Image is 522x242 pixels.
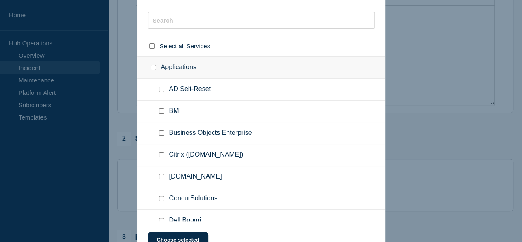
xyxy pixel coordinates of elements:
span: AD Self-Reset [169,85,211,94]
input: Business Objects Enterprise checkbox [159,130,164,136]
input: Dell Boomi checkbox [159,218,164,223]
span: ConcurSolutions [169,195,217,203]
span: Business Objects Enterprise [169,129,252,137]
span: [DOMAIN_NAME] [169,173,222,181]
input: BMI checkbox [159,108,164,114]
input: Search [148,12,375,29]
span: Dell Boomi [169,216,201,225]
input: Citrix (access.concur.com) checkbox [159,152,164,157]
span: Citrix ([DOMAIN_NAME]) [169,151,243,159]
input: Concur.com checkbox [159,174,164,179]
input: AD Self-Reset checkbox [159,87,164,92]
div: Applications [137,56,385,79]
input: ConcurSolutions checkbox [159,196,164,201]
input: Applications checkbox [151,65,156,70]
span: Select all Services [160,42,210,49]
span: BMI [169,107,181,115]
input: select all checkbox [149,43,155,49]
